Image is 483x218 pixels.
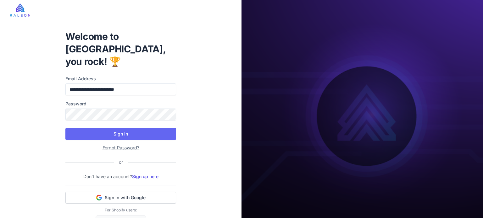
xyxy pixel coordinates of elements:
[65,173,176,180] p: Don't have an account?
[103,145,139,150] a: Forgot Password?
[10,3,30,17] img: raleon-logo-whitebg.9aac0268.jpg
[132,174,158,179] a: Sign up here
[65,192,176,204] button: Sign in with Google
[65,207,176,213] p: For Shopify users:
[65,100,176,107] label: Password
[65,30,176,68] h1: Welcome to [GEOGRAPHIC_DATA], you rock! 🏆
[65,75,176,82] label: Email Address
[65,128,176,140] button: Sign In
[114,159,128,166] div: or
[105,194,146,201] span: Sign in with Google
